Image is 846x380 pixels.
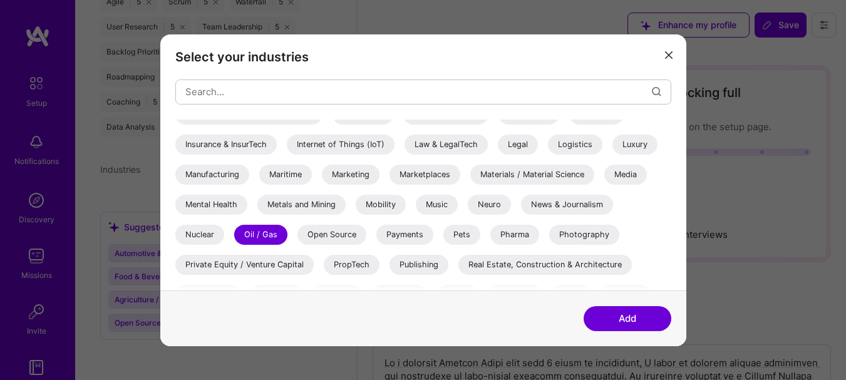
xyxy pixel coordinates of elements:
[297,224,366,244] div: Open Source
[324,254,379,274] div: PropTech
[458,254,632,274] div: Real Estate, Construction & Architecture
[175,254,314,274] div: Private Equity / Venture Capital
[498,104,559,124] div: Hospitality
[312,284,362,304] div: Religion
[389,254,448,274] div: Publishing
[490,224,539,244] div: Pharma
[569,104,624,124] div: Industrial
[403,104,488,124] div: Higher Education
[175,134,277,154] div: Insurance & InsurTech
[372,284,427,304] div: Research
[160,34,686,346] div: modal
[175,284,240,304] div: Recruitment
[175,104,322,124] div: Hardware / Consumer Electronics
[333,104,393,124] div: Healthcare
[521,194,613,214] div: News & Journalism
[549,224,619,244] div: Photography
[552,284,591,304] div: SaaS
[604,164,647,184] div: Media
[356,194,406,214] div: Mobility
[376,224,433,244] div: Payments
[601,284,651,304] div: Security
[322,164,379,184] div: Marketing
[498,134,538,154] div: Legal
[443,224,480,244] div: Pets
[468,194,511,214] div: Neuro
[175,194,247,214] div: Mental Health
[665,51,673,59] i: icon Close
[612,134,658,154] div: Luxury
[175,49,671,64] h3: Select your industries
[175,224,224,244] div: Nuclear
[257,194,346,214] div: Metals and Mining
[652,87,661,96] i: icon Search
[185,76,652,108] input: Search...
[584,306,671,331] button: Add
[405,134,488,154] div: Law & LegalTech
[488,284,542,304] div: Robotics
[175,164,249,184] div: Manufacturing
[259,164,312,184] div: Maritime
[234,224,287,244] div: Oil / Gas
[437,284,478,304] div: Retail
[470,164,594,184] div: Materials / Material Science
[287,134,395,154] div: Internet of Things (IoT)
[416,194,458,214] div: Music
[548,134,602,154] div: Logistics
[389,164,460,184] div: Marketplaces
[250,284,302,304] div: RegTech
